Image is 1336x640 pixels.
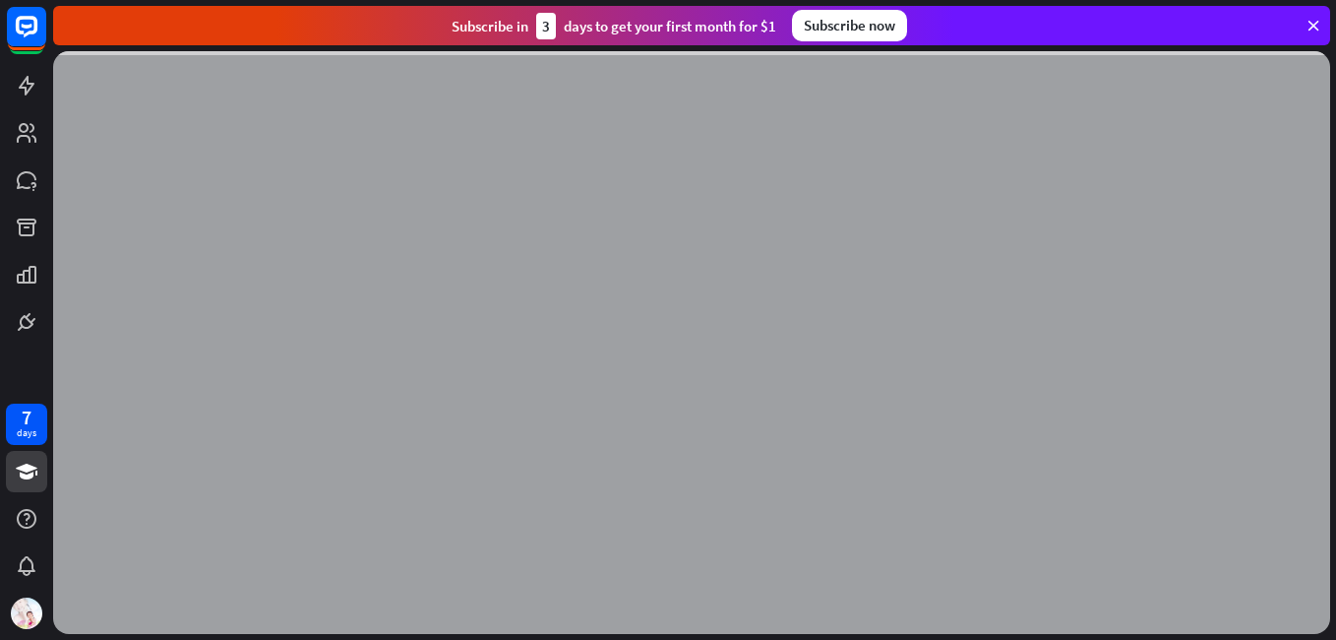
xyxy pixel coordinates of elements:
div: 7 [22,409,31,426]
a: 7 days [6,404,47,445]
div: Subscribe in days to get your first month for $1 [452,13,776,39]
div: days [17,426,36,440]
div: Subscribe now [792,10,907,41]
div: 3 [536,13,556,39]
